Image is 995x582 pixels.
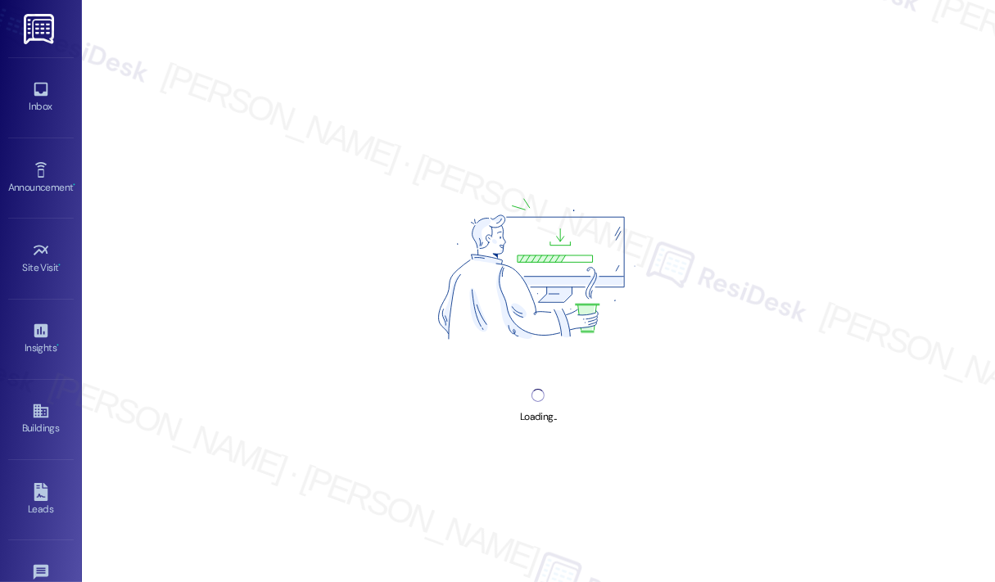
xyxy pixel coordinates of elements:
[8,237,74,281] a: Site Visit •
[57,340,59,351] span: •
[8,75,74,120] a: Inbox
[24,14,57,44] img: ResiDesk Logo
[8,397,74,441] a: Buildings
[8,317,74,361] a: Insights •
[8,478,74,522] a: Leads
[520,408,557,426] div: Loading...
[73,179,75,191] span: •
[59,259,61,271] span: •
